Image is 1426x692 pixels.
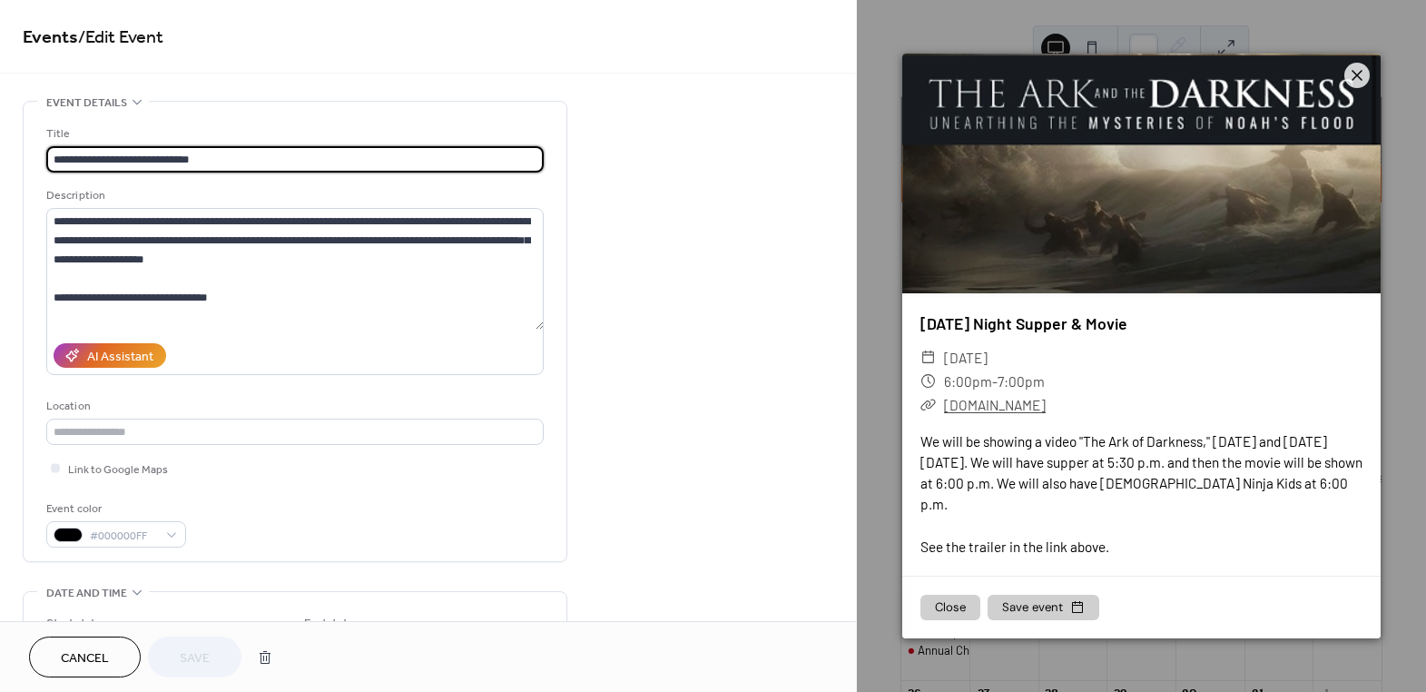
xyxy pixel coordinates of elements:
span: 7:00pm [998,373,1045,390]
button: Save event [988,595,1099,620]
span: Cancel [61,649,109,668]
span: / Edit Event [78,20,163,55]
span: Event details [46,94,127,113]
button: AI Assistant [54,343,166,368]
div: We will be showing a video "The Ark of Darkness," [DATE] and [DATE][DATE]. We will have supper at... [902,431,1381,558]
div: Start date [46,615,103,634]
a: [DATE] Night Supper & Movie [920,313,1127,333]
div: End date [304,615,355,634]
span: - [992,373,998,390]
span: Link to Google Maps [68,460,168,479]
div: ​ [920,370,937,393]
div: Location [46,397,540,416]
button: Close [920,595,980,620]
span: Date and time [46,584,127,603]
span: #000000FF [90,527,157,546]
a: [DOMAIN_NAME] [944,397,1046,413]
div: Title [46,124,540,143]
button: Cancel [29,637,141,677]
div: Description [46,186,540,205]
div: ​ [920,393,937,417]
a: Events [23,20,78,55]
span: [DATE] [944,346,988,370]
div: AI Assistant [87,348,153,367]
div: Event color [46,499,182,519]
div: ​ [920,346,937,370]
span: 6:00pm [944,373,992,390]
